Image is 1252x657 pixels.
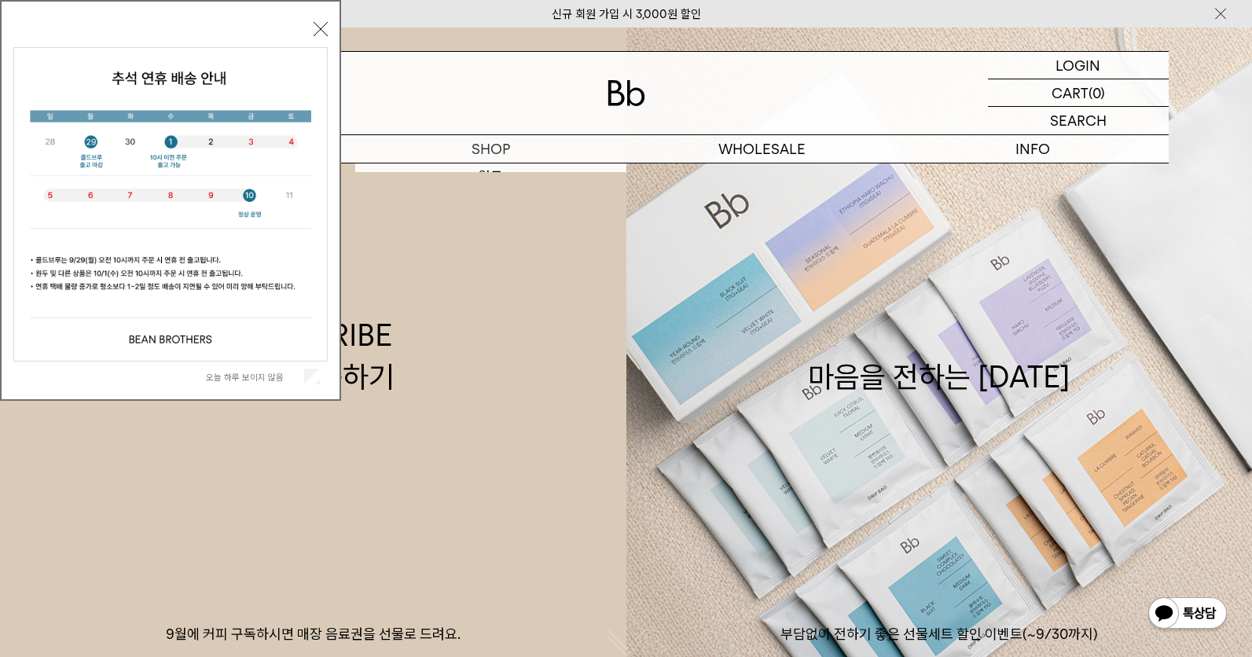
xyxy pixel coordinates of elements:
a: CART (0) [988,79,1169,107]
a: 신규 회원 가입 시 3,000원 할인 [552,7,701,21]
p: LOGIN [1056,52,1100,79]
img: 로고 [608,80,645,106]
p: SEARCH [1050,107,1107,134]
button: 닫기 [314,22,328,36]
a: LOGIN [988,52,1169,79]
p: INFO [898,135,1169,163]
p: WHOLESALE [626,135,898,163]
div: 마음을 전하는 [DATE] [808,314,1070,398]
a: SHOP [355,135,626,163]
p: CART [1052,79,1089,106]
p: (0) [1089,79,1105,106]
img: 5e4d662c6b1424087153c0055ceb1a13_140731.jpg [14,48,327,361]
img: 카카오톡 채널 1:1 채팅 버튼 [1147,596,1228,633]
label: 오늘 하루 보이지 않음 [206,372,301,383]
a: 원두 [355,163,626,190]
